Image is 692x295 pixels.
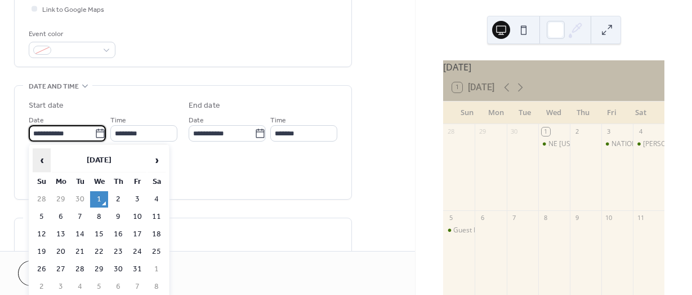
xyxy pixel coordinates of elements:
[148,149,165,171] span: ›
[109,191,127,208] td: 2
[510,214,519,222] div: 7
[90,209,108,225] td: 8
[601,139,633,149] div: NATIONAL SPEAKER EVENT FOR PASTORS - Helena, MT
[52,191,70,208] td: 29
[71,244,89,260] td: 21
[605,127,613,136] div: 3
[189,100,220,112] div: End date
[148,244,166,260] td: 25
[52,279,70,295] td: 3
[510,127,519,136] div: 30
[636,214,645,222] div: 11
[128,244,146,260] td: 24
[110,115,126,126] span: Time
[52,261,70,278] td: 27
[29,100,64,112] div: Start date
[90,191,108,208] td: 1
[626,102,655,124] div: Sat
[33,191,51,208] td: 28
[542,214,550,222] div: 8
[478,214,486,222] div: 6
[52,226,70,243] td: 13
[452,102,481,124] div: Sun
[109,244,127,260] td: 23
[109,209,127,225] td: 9
[542,127,550,136] div: 1
[33,244,51,260] td: 19
[597,102,627,124] div: Fri
[29,115,44,126] span: Date
[447,127,455,136] div: 28
[148,279,166,295] td: 8
[90,279,108,295] td: 5
[605,214,613,222] div: 10
[148,174,166,190] th: Sa
[633,139,664,149] div: Hunter's Retreat at Grace Bible- Miles City, MT
[148,226,166,243] td: 18
[33,209,51,225] td: 5
[29,28,113,40] div: Event color
[538,139,570,149] div: NE Wyoming Fields of Faith
[443,60,664,74] div: [DATE]
[636,127,645,136] div: 4
[52,174,70,190] th: Mo
[573,127,582,136] div: 2
[128,209,146,225] td: 10
[71,261,89,278] td: 28
[52,209,70,225] td: 6
[478,127,486,136] div: 29
[33,261,51,278] td: 26
[33,279,51,295] td: 2
[128,279,146,295] td: 7
[510,102,539,124] div: Tue
[270,115,286,126] span: Time
[548,139,640,149] div: NE [US_STATE] Fields of Faith
[52,244,70,260] td: 20
[90,244,108,260] td: 22
[18,261,87,286] button: Cancel
[71,226,89,243] td: 14
[128,174,146,190] th: Fr
[148,191,166,208] td: 4
[109,261,127,278] td: 30
[71,191,89,208] td: 30
[33,149,50,171] span: ‹
[481,102,511,124] div: Mon
[568,102,597,124] div: Thu
[128,226,146,243] td: 17
[71,174,89,190] th: Tu
[109,279,127,295] td: 6
[109,174,127,190] th: Th
[128,261,146,278] td: 31
[148,261,166,278] td: 1
[453,226,641,235] div: Guest Preacher [PERSON_NAME] @ [DEMOGRAPHIC_DATA]
[71,209,89,225] td: 7
[539,102,569,124] div: Wed
[42,4,104,16] span: Link to Google Maps
[573,214,582,222] div: 9
[447,214,455,222] div: 5
[148,209,166,225] td: 11
[29,81,79,93] span: Date and time
[33,226,51,243] td: 12
[33,174,51,190] th: Su
[443,226,475,235] div: Guest Preacher Peter Wetendorf @ Valier Baptist Church
[109,226,127,243] td: 16
[90,174,108,190] th: We
[52,148,146,173] th: [DATE]
[71,279,89,295] td: 4
[189,115,204,126] span: Date
[90,226,108,243] td: 15
[128,191,146,208] td: 3
[90,261,108,278] td: 29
